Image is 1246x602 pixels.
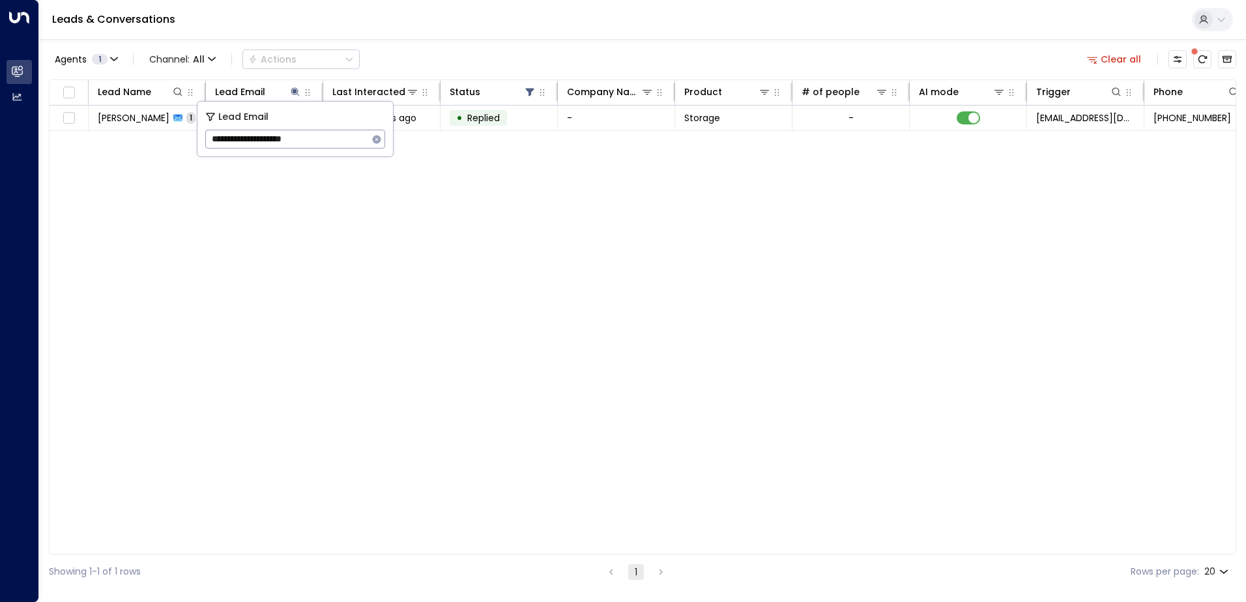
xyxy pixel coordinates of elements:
[802,84,860,100] div: # of people
[456,107,463,129] div: •
[1218,50,1236,68] button: Archived Leads
[61,110,77,126] span: Toggle select row
[567,84,641,100] div: Company Name
[684,84,771,100] div: Product
[332,84,419,100] div: Last Interacted
[1168,50,1187,68] button: Customize
[1036,84,1071,100] div: Trigger
[1036,84,1123,100] div: Trigger
[467,111,500,124] span: Replied
[603,564,669,580] nav: pagination navigation
[1036,111,1135,124] span: leads@space-station.co.uk
[92,54,108,64] span: 1
[802,84,888,100] div: # of people
[1082,50,1147,68] button: Clear all
[186,112,196,123] span: 1
[684,84,722,100] div: Product
[1153,84,1183,100] div: Phone
[848,111,854,124] div: -
[55,55,87,64] span: Agents
[919,84,959,100] div: AI mode
[450,84,480,100] div: Status
[332,84,405,100] div: Last Interacted
[98,84,184,100] div: Lead Name
[49,50,123,68] button: Agents1
[242,50,360,69] div: Button group with a nested menu
[628,564,644,580] button: page 1
[1193,50,1211,68] span: There are new threads available. Refresh the grid to view the latest updates.
[144,50,221,68] span: Channel:
[567,84,654,100] div: Company Name
[248,53,297,65] div: Actions
[1131,565,1199,579] label: Rows per page:
[218,109,268,124] span: Lead Email
[61,85,77,101] span: Toggle select all
[1153,84,1240,100] div: Phone
[684,111,720,124] span: Storage
[919,84,1006,100] div: AI mode
[193,54,205,64] span: All
[49,565,141,579] div: Showing 1-1 of 1 rows
[98,84,151,100] div: Lead Name
[242,50,360,69] button: Actions
[52,12,175,27] a: Leads & Conversations
[450,84,536,100] div: Status
[558,106,675,130] td: -
[98,111,169,124] span: Rebecca Wilson
[1153,111,1231,124] span: +447449345670
[215,84,302,100] div: Lead Email
[144,50,221,68] button: Channel:All
[1204,562,1231,581] div: 20
[215,84,265,100] div: Lead Email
